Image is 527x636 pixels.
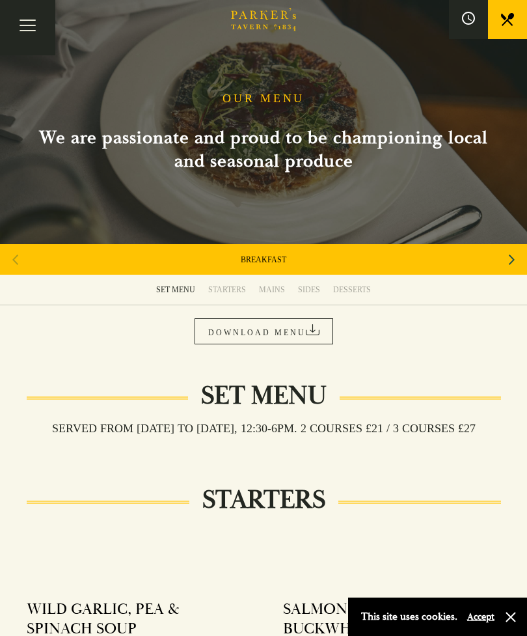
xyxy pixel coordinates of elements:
h3: Served from [DATE] to [DATE], 12:30-6pm. 2 COURSES £21 / 3 COURSES £27 [39,421,489,436]
a: DOWNLOAD MENU [195,318,333,344]
div: STARTERS [208,284,246,295]
a: BREAKFAST [241,255,286,265]
div: SET MENU [156,284,195,295]
div: MAINS [259,284,285,295]
button: Close and accept [504,611,517,624]
h1: OUR MENU [223,92,304,106]
button: Accept [467,611,494,623]
h2: We are passionate and proud to be championing local and seasonal produce [23,126,504,173]
h2: STARTERS [189,484,338,516]
a: SIDES [291,275,327,305]
h2: Set Menu [188,380,340,411]
div: DESSERTS [333,284,371,295]
p: This site uses cookies. [361,607,457,626]
div: Next slide [503,245,520,274]
a: MAINS [252,275,291,305]
a: DESSERTS [327,275,377,305]
a: SET MENU [150,275,202,305]
div: SIDES [298,284,320,295]
a: STARTERS [202,275,252,305]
